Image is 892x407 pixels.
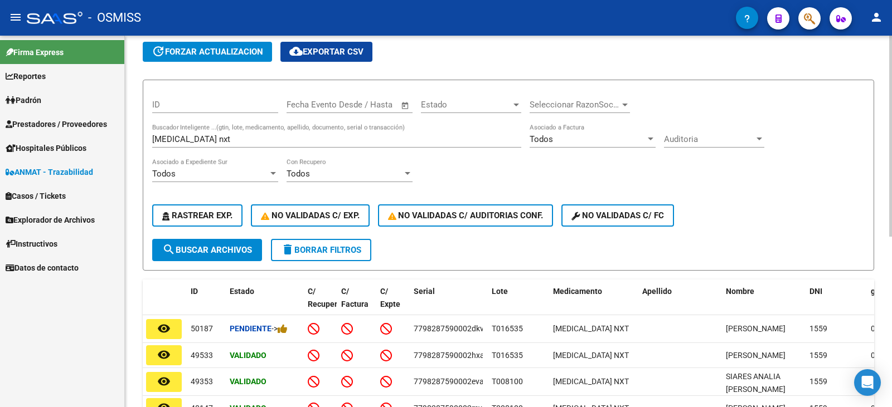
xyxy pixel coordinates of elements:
datatable-header-cell: Nombre [721,279,805,328]
span: Padrón [6,94,41,106]
span: [PERSON_NAME] [726,324,786,333]
input: End date [333,100,387,110]
button: Open calendar [399,99,412,112]
datatable-header-cell: C/ Factura [337,279,376,328]
span: Buscar Archivos [162,245,252,255]
span: [MEDICAL_DATA] NXT [553,377,629,386]
span: forzar actualizacion [152,47,263,57]
span: 7798287590002evap7fo [414,377,500,386]
span: Casos / Tickets [6,190,66,202]
span: [PERSON_NAME] [726,351,786,360]
datatable-header-cell: ID [186,279,225,328]
span: T016535 [492,324,523,333]
span: Lote [492,287,508,296]
datatable-header-cell: Estado [225,279,303,328]
span: Estado [230,287,254,296]
button: Exportar CSV [280,42,372,62]
strong: Pendiente [230,324,272,333]
span: Medicamento [553,287,602,296]
datatable-header-cell: Medicamento [549,279,638,328]
span: Prestadores / Proveedores [6,118,107,130]
span: ID [191,287,198,296]
button: No validadas c/ FC [561,204,674,227]
mat-icon: update [152,45,165,58]
span: C/ Expte [380,287,400,308]
datatable-header-cell: C/ Expte [376,279,409,328]
span: Todos [530,134,553,144]
span: SIARES ANALIA [PERSON_NAME] [726,372,786,394]
span: Estado [421,100,511,110]
span: No Validadas c/ Exp. [261,210,360,220]
span: - OSMISS [88,6,141,30]
span: C/ Recupero [308,287,342,308]
button: No Validadas c/ Exp. [251,204,370,227]
span: 49533 [191,351,213,360]
datatable-header-cell: Apellido [638,279,721,328]
datatable-header-cell: Lote [487,279,549,328]
datatable-header-cell: Serial [409,279,487,328]
span: [MEDICAL_DATA] NXT [553,351,629,360]
mat-icon: remove_red_eye [157,348,171,361]
datatable-header-cell: C/ Recupero [303,279,337,328]
mat-icon: remove_red_eye [157,322,171,335]
span: Hospitales Públicos [6,142,86,154]
span: 1559 [809,324,827,333]
span: [MEDICAL_DATA] NXT [553,324,629,333]
span: -> [272,324,288,333]
span: Todos [287,169,310,179]
span: No Validadas c/ Auditorias Conf. [388,210,544,220]
strong: Validado [230,377,266,386]
span: No validadas c/ FC [571,210,664,220]
span: ANMAT - Trazabilidad [6,166,93,178]
button: No Validadas c/ Auditorias Conf. [378,204,554,227]
button: forzar actualizacion [143,42,272,62]
strong: Validado [230,351,266,360]
mat-icon: menu [9,11,22,24]
mat-icon: search [162,243,176,256]
mat-icon: remove_red_eye [157,375,171,388]
button: Rastrear Exp. [152,204,243,227]
span: Rastrear Exp. [162,210,232,220]
span: 50187 [191,324,213,333]
span: T008100 [492,377,523,386]
datatable-header-cell: DNI [805,279,866,328]
span: Reportes [6,70,46,82]
span: Instructivos [6,238,57,250]
span: 49353 [191,377,213,386]
span: Datos de contacto [6,262,79,274]
button: Buscar Archivos [152,239,262,261]
mat-icon: person [870,11,883,24]
span: Explorador de Archivos [6,214,95,226]
span: Todos [152,169,176,179]
span: Nombre [726,287,754,296]
span: Auditoria [664,134,754,144]
mat-icon: delete [281,243,294,256]
div: Open Intercom Messenger [854,369,881,396]
span: Serial [414,287,435,296]
mat-icon: cloud_download [289,45,303,58]
span: 1559 [809,377,827,386]
span: DNI [809,287,822,296]
span: T016535 [492,351,523,360]
button: Borrar Filtros [271,239,371,261]
span: Firma Express [6,46,64,58]
span: 7798287590002hxavhlq [414,351,499,360]
span: C/ Factura [341,287,369,308]
span: 1559 [809,351,827,360]
span: gtin [871,287,885,296]
span: 7798287590002dkviqry [414,324,497,333]
span: Exportar CSV [289,47,363,57]
input: Start date [287,100,323,110]
span: Borrar Filtros [281,245,361,255]
span: Apellido [642,287,672,296]
span: Seleccionar RazonSocial [530,100,620,110]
